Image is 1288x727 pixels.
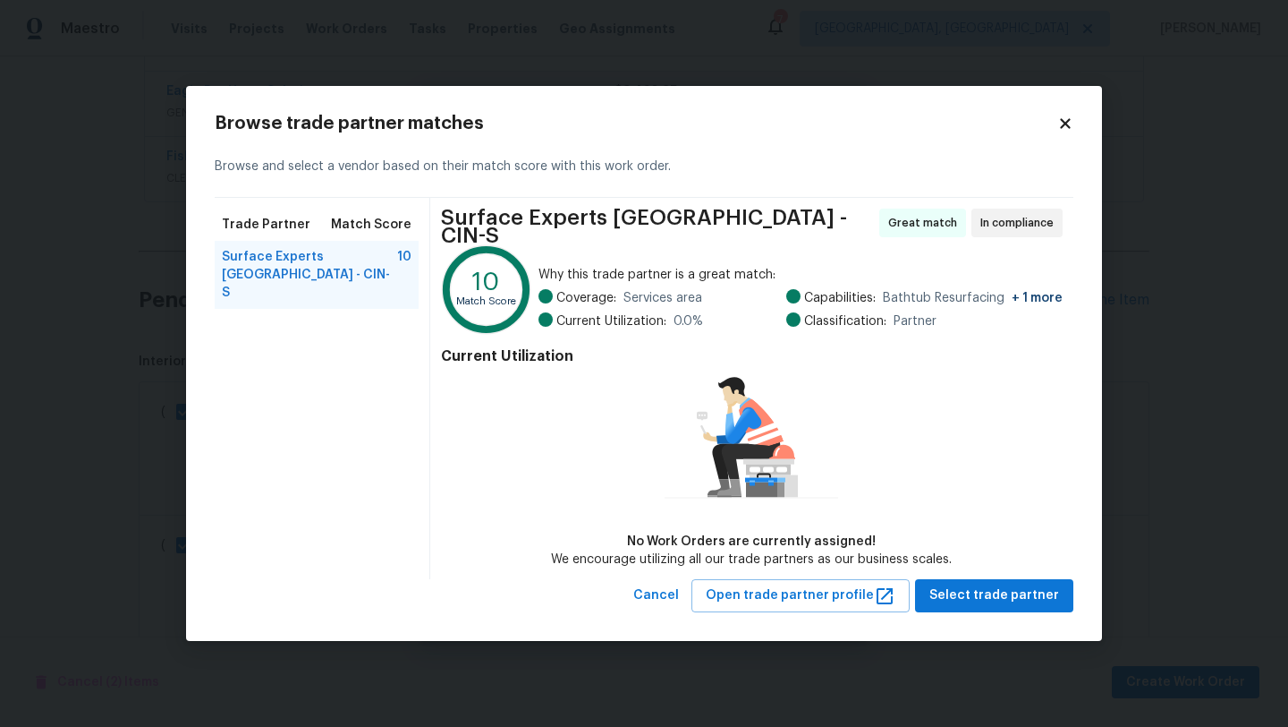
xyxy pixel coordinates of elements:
[915,579,1073,612] button: Select trade partner
[894,312,936,330] span: Partner
[804,312,886,330] span: Classification:
[706,585,895,607] span: Open trade partner profile
[623,289,702,307] span: Services area
[929,585,1059,607] span: Select trade partner
[331,216,411,234] span: Match Score
[633,585,679,607] span: Cancel
[222,216,310,234] span: Trade Partner
[472,269,500,295] text: 10
[674,312,703,330] span: 0.0 %
[215,136,1073,198] div: Browse and select a vendor based on their match score with this work order.
[980,214,1061,232] span: In compliance
[397,248,411,302] span: 10
[888,214,964,232] span: Great match
[222,248,397,302] span: Surface Experts [GEOGRAPHIC_DATA] - CIN-S
[883,289,1063,307] span: Bathtub Resurfacing
[551,551,952,569] div: We encourage utilizing all our trade partners as our business scales.
[556,289,616,307] span: Coverage:
[551,533,952,551] div: No Work Orders are currently assigned!
[441,209,874,244] span: Surface Experts [GEOGRAPHIC_DATA] - CIN-S
[441,347,1063,365] h4: Current Utilization
[1012,292,1063,304] span: + 1 more
[456,297,516,307] text: Match Score
[804,289,876,307] span: Capabilities:
[538,266,1063,284] span: Why this trade partner is a great match:
[215,115,1057,133] h2: Browse trade partner matches
[691,579,910,612] button: Open trade partner profile
[556,312,666,330] span: Current Utilization:
[626,579,686,612] button: Cancel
